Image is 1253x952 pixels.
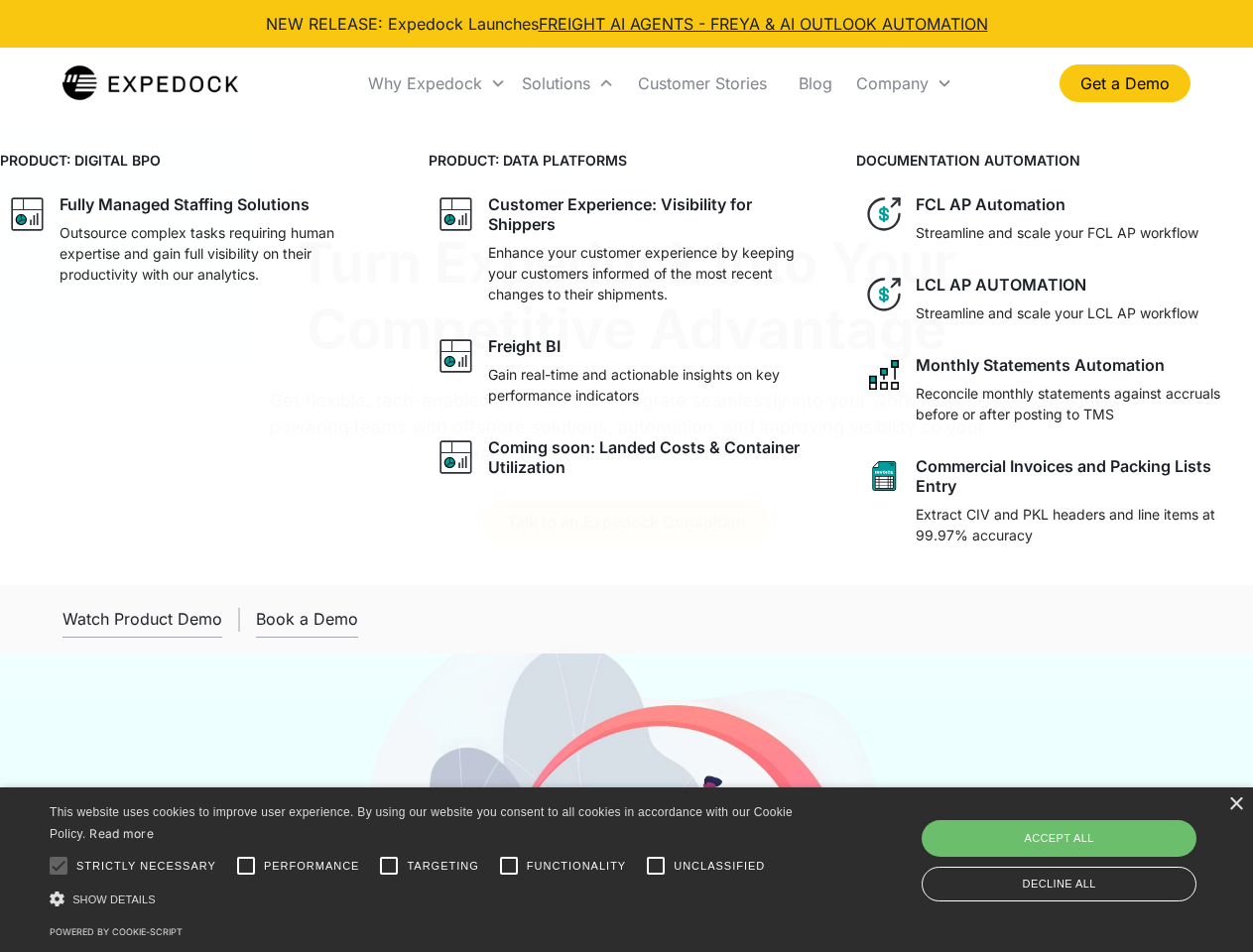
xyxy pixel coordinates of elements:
[368,73,482,93] div: Why Expedock
[916,222,1198,243] p: Streamline and scale your FCL AP workflow
[916,194,1065,214] div: FCL AP Automation
[266,12,988,36] div: NEW RELEASE: Expedock Launches
[407,858,478,875] span: Targeting
[429,186,825,312] a: graph iconCustomer Experience: Visibility for ShippersEnhance your customer experience by keeping...
[437,437,476,477] img: graph icon
[437,336,476,376] img: graph icon
[856,448,1253,553] a: sheet iconCommercial Invoices and Packing Lists EntryExtract CIV and PKL headers and line items a...
[63,63,238,103] a: home
[488,336,561,356] div: Freight BI
[916,504,1245,545] p: Extract CIV and PKL headers and line items at 99.97% accuracy
[488,437,817,477] div: Coming soon: Landed Costs & Container Utilization
[1060,64,1190,102] a: Get a Demo
[864,275,904,314] img: dollar icon
[539,14,988,34] a: FREIGHT AI AGENTS - FREYA & AI OUTLOOK AUTOMATION
[514,50,622,117] div: Solutions
[60,222,389,285] p: Outsource complex tasks requiring human expertise and gain full visibility on their productivity ...
[522,73,590,93] div: Solutions
[864,194,904,234] img: dollar icon
[360,50,514,117] div: Why Expedock
[50,889,800,909] div: Show details
[856,73,929,93] div: Company
[264,858,360,875] span: Performance
[488,242,817,304] p: Enhance your customer experience by keeping your customers informed of the most recent changes to...
[63,609,222,629] div: Watch Product Demo
[622,50,783,117] a: Customer Stories
[8,194,48,234] img: graph icon
[429,150,825,171] h4: PRODUCT: DATA PLATFORMS
[856,347,1253,432] a: network like iconMonthly Statements AutomationReconcile monthly statements against accruals befor...
[256,609,358,629] div: Book a Demo
[437,194,476,234] img: graph icon
[60,194,310,214] div: Fully Managed Staffing Solutions
[916,383,1245,424] p: Reconcile monthly statements against accruals before or after posting to TMS
[50,805,793,842] span: This website uses cookies to improve user experience. By using our website you consent to all coo...
[72,893,156,905] span: Show details
[429,328,825,414] a: graph iconFreight BIGain real-time and actionable insights on key performance indicators
[916,275,1086,295] div: LCL AP AUTOMATION
[856,186,1253,251] a: dollar iconFCL AP AutomationStreamline and scale your FCL AP workflow
[856,267,1253,331] a: dollar iconLCL AP AUTOMATIONStreamline and scale your LCL AP workflow
[864,456,904,496] img: sheet icon
[429,429,825,485] a: graph iconComing soon: Landed Costs & Container Utilization
[488,194,817,234] div: Customer Experience: Visibility for Shippers
[864,355,904,395] img: network like icon
[916,302,1198,323] p: Streamline and scale your LCL AP workflow
[76,858,216,875] span: Strictly necessary
[916,355,1165,375] div: Monthly Statements Automation
[856,150,1253,171] h4: DOCUMENTATION AUTOMATION
[674,858,765,875] span: Unclassified
[783,50,848,117] a: Blog
[50,926,183,937] a: Powered by cookie-script
[848,50,960,117] div: Company
[63,601,222,638] a: open lightbox
[89,826,154,841] a: Read more
[63,63,238,103] img: Expedock Logo
[488,364,817,406] p: Gain real-time and actionable insights on key performance indicators
[923,738,1253,952] iframe: Chat Widget
[256,601,358,638] a: Book a Demo
[916,456,1245,496] div: Commercial Invoices and Packing Lists Entry
[527,858,626,875] span: Functionality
